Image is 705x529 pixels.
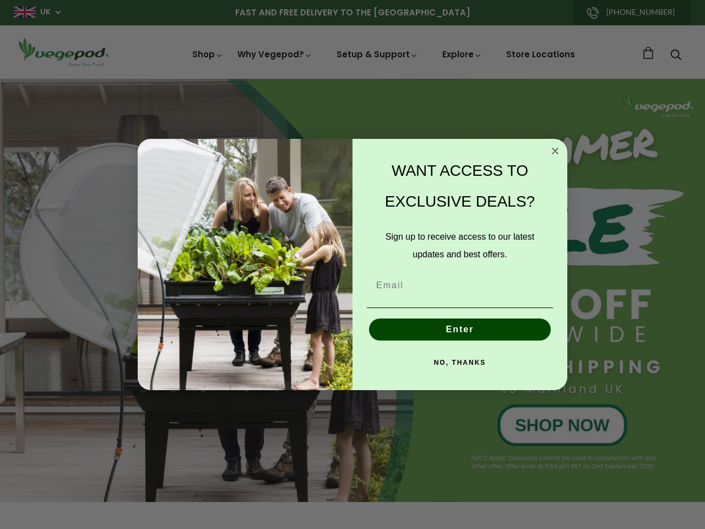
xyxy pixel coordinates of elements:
span: Sign up to receive access to our latest updates and best offers. [386,232,534,259]
button: NO, THANKS [367,352,553,374]
button: Enter [369,319,551,341]
span: WANT ACCESS TO EXCLUSIVE DEALS? [385,162,535,210]
input: Email [367,274,553,296]
img: underline [367,307,553,308]
button: Close dialog [549,144,562,158]
img: e9d03583-1bb1-490f-ad29-36751b3212ff.jpeg [138,139,352,391]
